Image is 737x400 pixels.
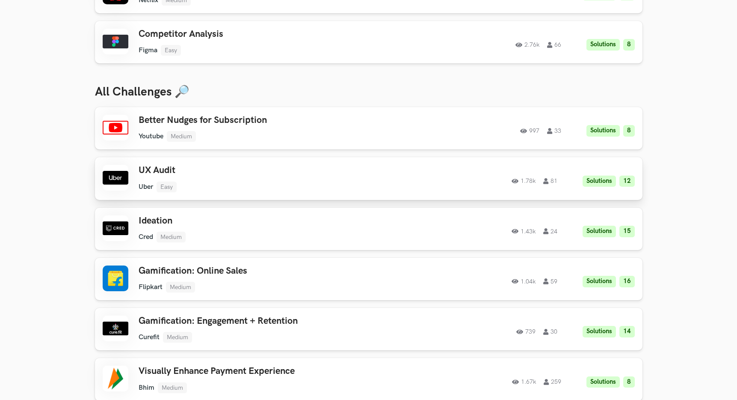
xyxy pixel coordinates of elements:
[520,128,539,134] span: 997
[543,228,557,234] span: 24
[619,326,635,337] li: 14
[547,42,561,48] span: 66
[139,132,163,140] li: Youtube
[586,125,620,137] li: Solutions
[583,226,616,237] li: Solutions
[161,45,181,56] li: Easy
[583,326,616,337] li: Solutions
[623,376,635,388] li: 8
[543,178,557,184] span: 81
[512,228,536,234] span: 1.43k
[512,379,536,385] span: 1.67k
[95,85,642,99] h3: All Challenges 🔎
[619,176,635,187] li: 12
[139,115,382,126] h3: Better Nudges for Subscription
[166,282,195,293] li: Medium
[586,376,620,388] li: Solutions
[619,276,635,287] li: 16
[163,332,192,343] li: Medium
[516,329,536,335] span: 739
[157,232,186,242] li: Medium
[583,276,616,287] li: Solutions
[95,258,642,300] a: Gamification: Online SalesFlipkartMedium1.04k59Solutions16
[139,46,157,54] li: Figma
[139,233,153,241] li: Cred
[95,107,642,149] a: Better Nudges for SubscriptionYoutubeMedium99733Solutions8
[619,226,635,237] li: 15
[139,215,382,227] h3: Ideation
[95,21,642,63] a: Competitor AnalysisFigmaEasy2.76k66Solutions8
[139,266,382,277] h3: Gamification: Online Sales
[139,333,160,341] li: Curefit
[139,316,382,327] h3: Gamification: Engagement + Retention
[139,384,154,392] li: Bhim
[139,183,153,191] li: Uber
[167,131,196,142] li: Medium
[623,39,635,51] li: 8
[139,29,382,40] h3: Competitor Analysis
[547,128,561,134] span: 33
[139,283,163,291] li: Flipkart
[512,178,536,184] span: 1.78k
[586,39,620,51] li: Solutions
[543,329,557,335] span: 30
[544,379,561,385] span: 259
[623,125,635,137] li: 8
[139,165,382,176] h3: UX Audit
[95,208,642,250] a: IdeationCredMedium1.43k24Solutions15
[95,157,642,200] a: UX AuditUberEasy1.78k81Solutions12
[512,278,536,284] span: 1.04k
[157,182,177,192] li: Easy
[158,382,187,393] li: Medium
[95,308,642,350] a: Gamification: Engagement + RetentionCurefitMedium73930Solutions14
[139,366,382,377] h3: Visually Enhance Payment Experience
[515,42,539,48] span: 2.76k
[583,176,616,187] li: Solutions
[543,278,557,284] span: 59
